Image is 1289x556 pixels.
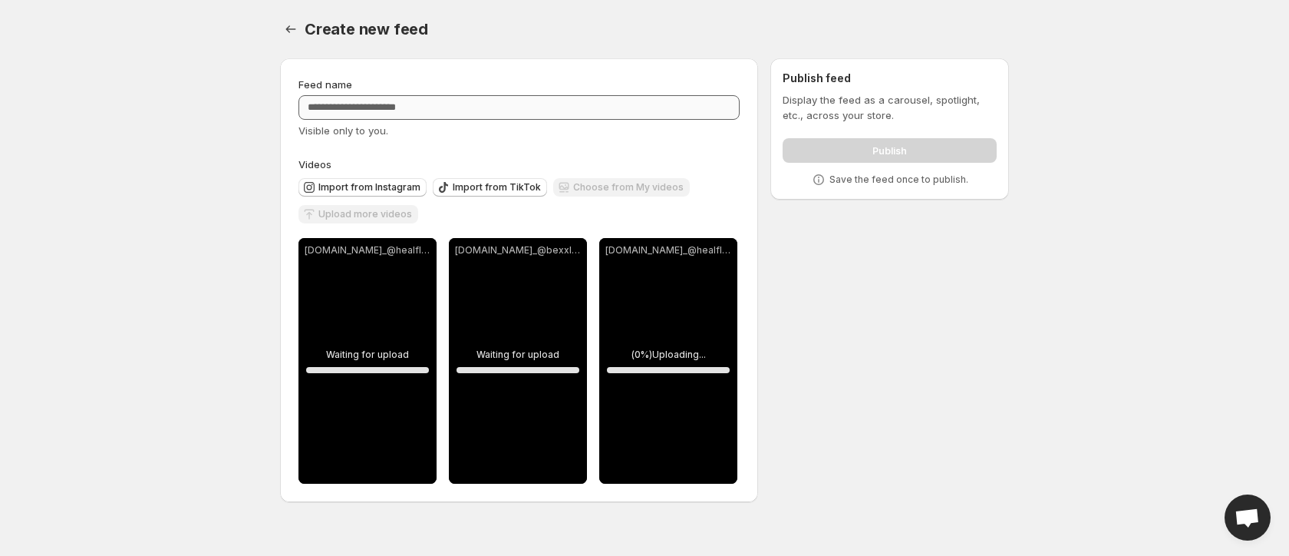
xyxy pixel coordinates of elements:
h2: Publish feed [783,71,997,86]
button: Import from Instagram [298,178,427,197]
p: [DOMAIN_NAME]_@healflux_1751907689460 - Trim.mp4 [605,244,731,256]
a: Open chat [1225,495,1271,541]
span: Import from TikTok [453,181,541,194]
span: Feed name [298,78,352,91]
span: Videos [298,158,331,170]
span: Visible only to you. [298,124,388,137]
p: Display the feed as a carousel, spotlight, etc., across your store. [783,92,997,123]
p: [DOMAIN_NAME]_@bexxlyco_1747854561002 (1) - Trim.mp4 [455,244,581,256]
button: Import from TikTok [433,178,547,197]
span: Create new feed [305,20,428,38]
p: [DOMAIN_NAME]_@healflux_1747854537762 - Trim.mp4 [305,244,430,256]
button: Settings [280,18,302,40]
p: Save the feed once to publish. [829,174,968,186]
span: Import from Instagram [318,181,420,194]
